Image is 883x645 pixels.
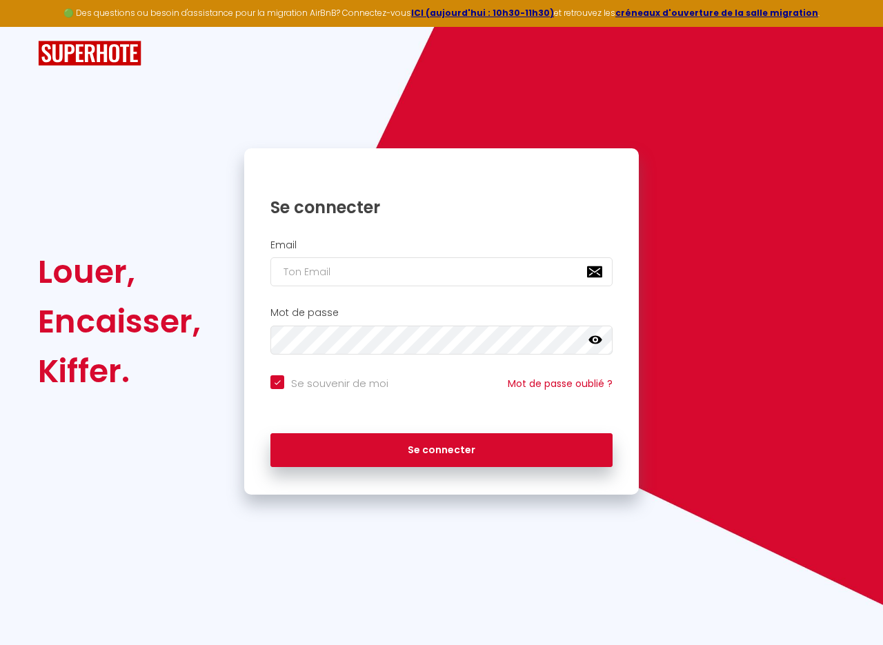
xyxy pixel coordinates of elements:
input: Ton Email [270,257,613,286]
img: SuperHote logo [38,41,141,66]
a: créneaux d'ouverture de la salle migration [615,7,818,19]
div: Kiffer. [38,346,201,396]
button: Se connecter [270,433,613,468]
a: Mot de passe oublié ? [508,377,613,390]
div: Louer, [38,247,201,297]
div: Encaisser, [38,297,201,346]
h2: Email [270,239,613,251]
a: ICI (aujourd'hui : 10h30-11h30) [411,7,554,19]
h2: Mot de passe [270,307,613,319]
h1: Se connecter [270,197,613,218]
